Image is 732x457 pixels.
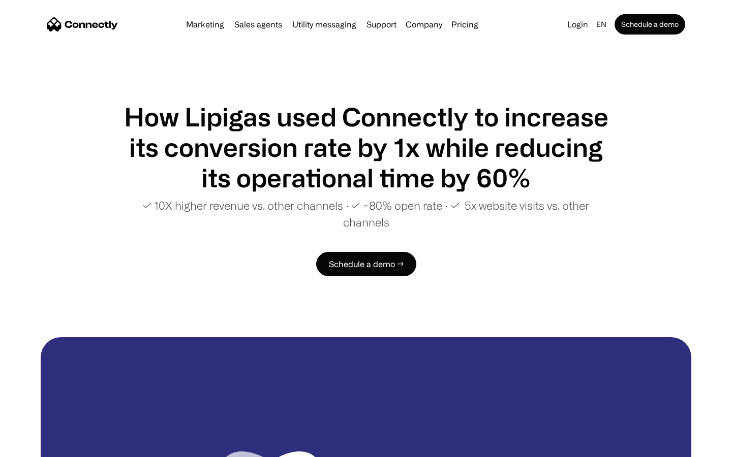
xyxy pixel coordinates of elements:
a: Login [563,17,592,31]
a: Marketing [182,20,228,28]
a: Support [362,20,401,28]
a: Pricing [447,20,482,28]
a: Schedule a demo [615,14,685,35]
a: Sales agents [230,20,286,28]
aside: Language selected: English [10,438,61,453]
div: Company [406,17,442,31]
a: Utility messaging [288,20,360,28]
p: ✓ 10X higher revenue vs. other channels ∙ ✓ ~80% open rate ∙ ✓ 5x website visits vs. other channels [122,197,610,231]
h1: How Lipigas used Connectly to increase its conversion rate by 1x while reducing its operational t... [122,102,610,193]
ul: Language list [20,439,61,453]
a: Schedule a demo → [316,252,416,276]
div: en [596,17,606,31]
